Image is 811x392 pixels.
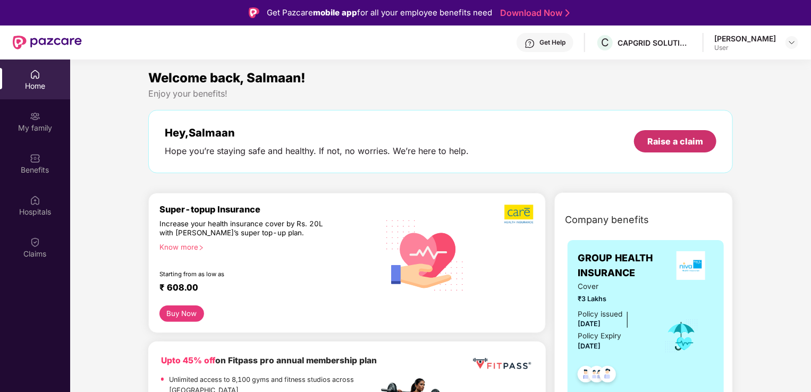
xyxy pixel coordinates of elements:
[714,44,776,52] div: User
[578,294,650,304] span: ₹3 Lakhs
[159,282,368,295] div: ₹ 608.00
[578,251,669,281] span: GROUP HEALTH INSURANCE
[159,305,204,322] button: Buy Now
[198,245,204,251] span: right
[578,330,622,342] div: Policy Expiry
[647,135,703,147] div: Raise a claim
[161,355,215,365] b: Upto 45% off
[573,363,599,389] img: svg+xml;base64,PHN2ZyB4bWxucz0iaHR0cDovL3d3dy53My5vcmcvMjAwMC9zdmciIHdpZHRoPSI0OC45NDMiIGhlaWdodD...
[565,212,649,227] span: Company benefits
[578,309,623,320] div: Policy issued
[578,342,601,350] span: [DATE]
[664,319,699,354] img: icon
[618,38,692,48] div: CAPGRID SOLUTIONS PRIVATE LIMITED
[30,237,40,248] img: svg+xml;base64,PHN2ZyBpZD0iQ2xhaW0iIHhtbG5zPSJodHRwOi8vd3d3LnczLm9yZy8yMDAwL3N2ZyIgd2lkdGg9IjIwIi...
[539,38,565,47] div: Get Help
[471,354,533,373] img: fppp.png
[313,7,357,18] strong: mobile app
[714,33,776,44] div: [PERSON_NAME]
[378,207,472,302] img: svg+xml;base64,PHN2ZyB4bWxucz0iaHR0cDovL3d3dy53My5vcmcvMjAwMC9zdmciIHhtbG5zOnhsaW5rPSJodHRwOi8vd3...
[165,126,469,139] div: Hey, Salmaan
[595,363,621,389] img: svg+xml;base64,PHN2ZyB4bWxucz0iaHR0cDovL3d3dy53My5vcmcvMjAwMC9zdmciIHdpZHRoPSI0OC45NDMiIGhlaWdodD...
[578,281,650,292] span: Cover
[788,38,796,47] img: svg+xml;base64,PHN2ZyBpZD0iRHJvcGRvd24tMzJ4MzIiIHhtbG5zPSJodHRwOi8vd3d3LnczLm9yZy8yMDAwL3N2ZyIgd2...
[148,70,306,86] span: Welcome back, Salmaan!
[161,355,377,365] b: on Fitpass pro annual membership plan
[504,204,535,224] img: b5dec4f62d2307b9de63beb79f102df3.png
[159,243,372,250] div: Know more
[584,363,610,389] img: svg+xml;base64,PHN2ZyB4bWxucz0iaHR0cDovL3d3dy53My5vcmcvMjAwMC9zdmciIHdpZHRoPSI0OC45MTUiIGhlaWdodD...
[578,320,601,328] span: [DATE]
[159,204,378,215] div: Super-topup Insurance
[148,88,733,99] div: Enjoy your benefits!
[13,36,82,49] img: New Pazcare Logo
[30,195,40,206] img: svg+xml;base64,PHN2ZyBpZD0iSG9zcGl0YWxzIiB4bWxucz0iaHR0cDovL3d3dy53My5vcmcvMjAwMC9zdmciIHdpZHRoPS...
[30,69,40,80] img: svg+xml;base64,PHN2ZyBpZD0iSG9tZSIgeG1sbnM9Imh0dHA6Ly93d3cudzMub3JnLzIwMDAvc3ZnIiB3aWR0aD0iMjAiIG...
[249,7,259,18] img: Logo
[165,146,469,157] div: Hope you’re staying safe and healthy. If not, no worries. We’re here to help.
[601,36,609,49] span: C
[30,153,40,164] img: svg+xml;base64,PHN2ZyBpZD0iQmVuZWZpdHMiIHhtbG5zPSJodHRwOi8vd3d3LnczLm9yZy8yMDAwL3N2ZyIgd2lkdGg9Ij...
[267,6,492,19] div: Get Pazcare for all your employee benefits need
[159,270,333,278] div: Starting from as low as
[30,111,40,122] img: svg+xml;base64,PHN2ZyB3aWR0aD0iMjAiIGhlaWdodD0iMjAiIHZpZXdCb3g9IjAgMCAyMCAyMCIgZmlsbD0ibm9uZSIgeG...
[677,251,705,280] img: insurerLogo
[565,7,570,19] img: Stroke
[500,7,567,19] a: Download Now
[525,38,535,49] img: svg+xml;base64,PHN2ZyBpZD0iSGVscC0zMngzMiIgeG1sbnM9Imh0dHA6Ly93d3cudzMub3JnLzIwMDAvc3ZnIiB3aWR0aD...
[159,219,333,238] div: Increase your health insurance cover by Rs. 20L with [PERSON_NAME]’s super top-up plan.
